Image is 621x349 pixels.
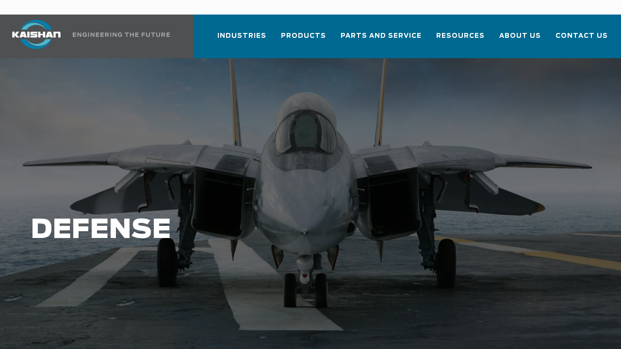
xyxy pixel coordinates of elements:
[217,31,266,42] span: Industries
[556,31,608,42] span: Contact Us
[281,23,326,56] a: Products
[436,23,485,56] a: Resources
[499,23,541,56] a: About Us
[499,31,541,42] span: About Us
[281,31,326,42] span: Products
[217,23,266,56] a: Industries
[31,215,495,245] h1: Defense
[341,23,422,56] a: Parts and Service
[341,31,422,42] span: Parts and Service
[73,32,170,37] img: Engineering the future
[556,23,608,56] a: Contact Us
[436,31,485,42] span: Resources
